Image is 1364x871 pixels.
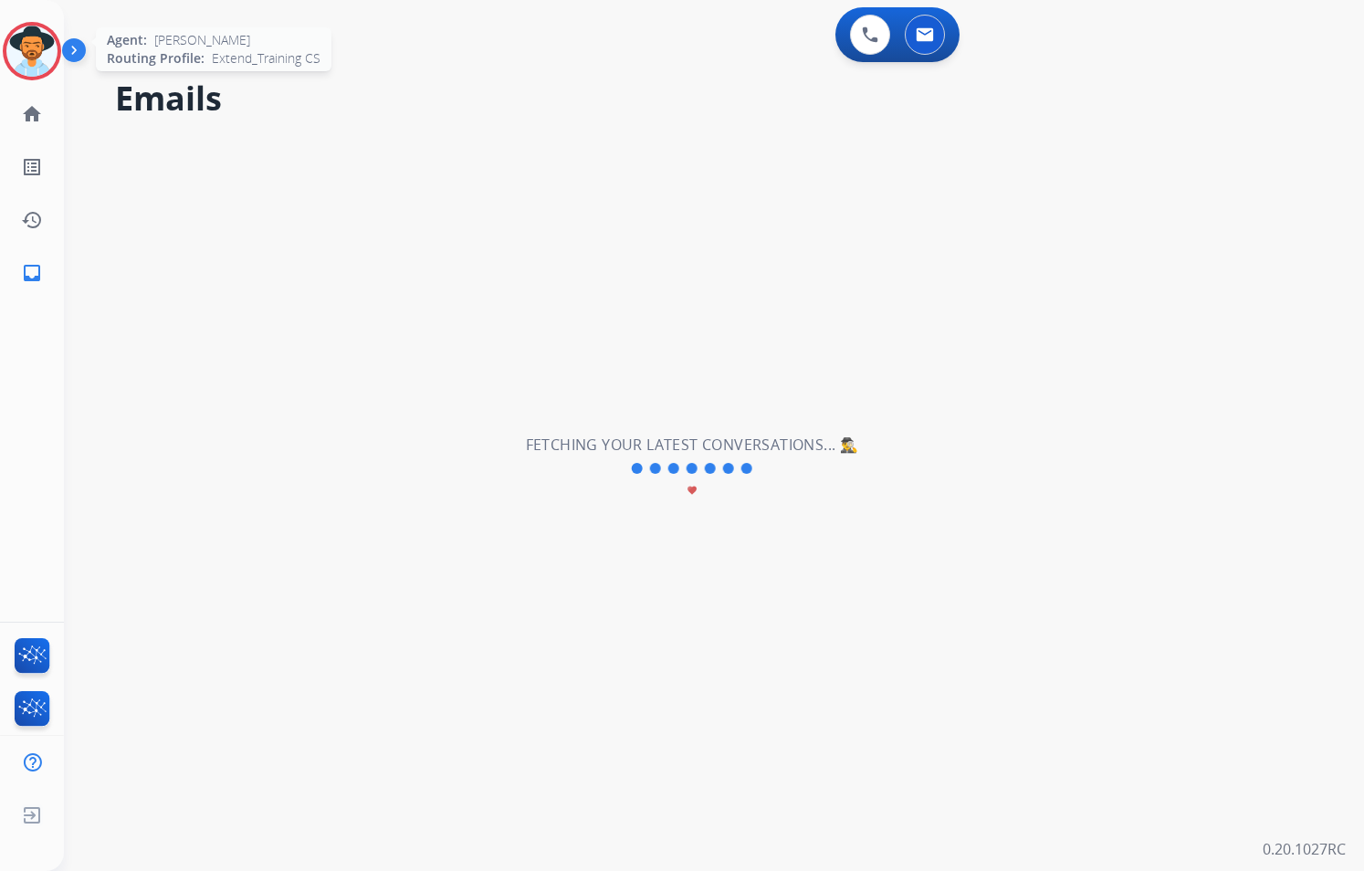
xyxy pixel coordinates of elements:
mat-icon: list_alt [21,156,43,178]
span: Extend_Training CS [212,49,320,68]
mat-icon: home [21,103,43,125]
mat-icon: favorite [687,485,698,496]
mat-icon: inbox [21,262,43,284]
span: [PERSON_NAME] [154,31,250,49]
span: Agent: [107,31,147,49]
span: Routing Profile: [107,49,205,68]
p: 0.20.1027RC [1263,838,1346,860]
img: avatar [6,26,58,77]
h2: Fetching your latest conversations... 🕵️‍♂️ [526,434,859,456]
h2: Emails [115,80,1320,117]
mat-icon: history [21,209,43,231]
